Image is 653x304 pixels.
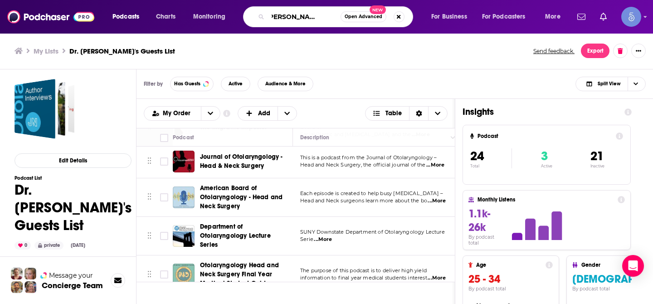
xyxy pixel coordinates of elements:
button: Show More Button [631,44,646,58]
button: Has Guests [170,77,214,91]
h1: Insights [463,106,617,118]
button: Send feedback. [531,47,577,55]
span: Department of Otolaryngology Lecture Series [200,223,271,249]
button: + Add [238,106,297,121]
span: Dr. Ben's Guests List [15,79,74,139]
span: More [545,10,560,23]
span: Podcasts [112,10,139,23]
span: Message your [49,271,93,280]
a: Department of Otolaryngology Lecture Series [200,222,290,250]
h4: Monthly Listens [478,196,614,203]
span: Toggle select row [160,193,168,201]
img: Department of Otolaryngology Lecture Series [173,225,195,247]
span: Audience & More [265,81,306,86]
span: Open Advanced [345,15,382,19]
button: Move [146,191,152,204]
button: Move [146,229,152,243]
img: American Board of Otolaryngology - Head and Neck Surgery [173,186,195,208]
button: Choose View [575,77,646,91]
img: Jon Profile [11,281,23,293]
span: 3 [541,148,548,164]
button: open menu [425,10,478,24]
div: Search podcasts, credits, & more... [252,6,422,27]
button: Move [146,155,152,168]
span: 24 [470,148,484,164]
span: Has Guests [174,81,200,86]
span: Charts [156,10,175,23]
img: Podchaser - Follow, Share and Rate Podcasts [7,8,94,25]
span: American Board of Otolaryngology - Head and Neck Surgery [200,184,283,210]
div: Podcast [173,132,194,143]
h3: Concierge Team [42,281,103,290]
button: open menu [201,107,220,120]
h3: Podcast List [15,175,132,181]
span: information to final year medical students interest [300,275,427,281]
button: Audience & More [258,77,313,91]
a: My Lists [34,47,58,55]
span: For Business [431,10,467,23]
button: open menu [187,10,237,24]
img: User Profile [621,7,641,27]
span: Serie [300,236,313,242]
span: Toggle select row [160,157,168,166]
span: ...More [428,275,446,282]
img: Journal of Otolaryngology - Head & Neck Surgery [173,151,195,172]
p: Active [541,164,552,168]
h4: By podcast total [468,234,506,246]
span: ...More [314,236,332,243]
span: This is a podcast from the Journal of Otolaryngology – [300,154,437,161]
button: Open AdvancedNew [341,11,386,22]
span: Logged in as Spiral5-G1 [621,7,641,27]
button: open menu [106,10,151,24]
span: Journal of Otolaryngology - Head & Neck Surgery [200,153,283,170]
span: Toggle select row [160,232,168,240]
a: American Board of Otolaryngology - Head and Neck Surgery [200,184,290,211]
h3: Filter by [144,81,163,87]
img: Barbara Profile [24,281,36,293]
button: Column Actions [448,132,458,143]
p: Inactive [590,164,604,168]
span: Head and Neck surgeons learn more about the bo [300,197,427,204]
span: Each episode is created to help busy [MEDICAL_DATA] – [300,190,443,196]
h2: Choose List sort [144,106,220,121]
input: Search podcasts, credits, & more... [268,10,341,24]
button: Move [146,268,152,281]
button: Active [221,77,250,91]
div: private [34,241,63,250]
span: Head and Neck Surgery, the official journal of the [300,162,426,168]
h4: Podcast [478,133,612,139]
span: ...More [428,197,446,205]
h4: By podcast total [468,286,553,292]
div: [DATE] [67,242,89,249]
div: Sort Direction [409,107,428,120]
span: Add [258,110,270,117]
span: My Order [163,110,194,117]
a: Journal of Otolaryngology - Head & Neck Surgery [200,152,290,171]
button: Choose View [365,106,448,121]
span: For Podcasters [482,10,526,23]
span: 1.1k-26k [468,207,490,234]
span: The purpose of this podcast is to deliver high yield [300,267,427,274]
span: SUNY Downstate Department of Otolaryngology Lecture [300,229,445,235]
span: Split View [598,81,620,86]
span: 21 [590,148,604,164]
a: Show notifications dropdown [574,9,589,25]
a: Show additional information [223,109,230,118]
a: Show notifications dropdown [596,9,610,25]
button: open menu [144,110,201,117]
h3: Dr. [PERSON_NAME]'s Guests List [69,47,175,55]
img: Otolaryngology Head and Neck Surgery Final Year Medical Student Guide [173,264,195,285]
button: Export [581,44,609,58]
a: Otolaryngology Head and Neck Surgery Final Year Medical Student Guide [200,261,290,288]
span: Monitoring [193,10,225,23]
h1: Dr. [PERSON_NAME]'s Guests List [15,181,132,234]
